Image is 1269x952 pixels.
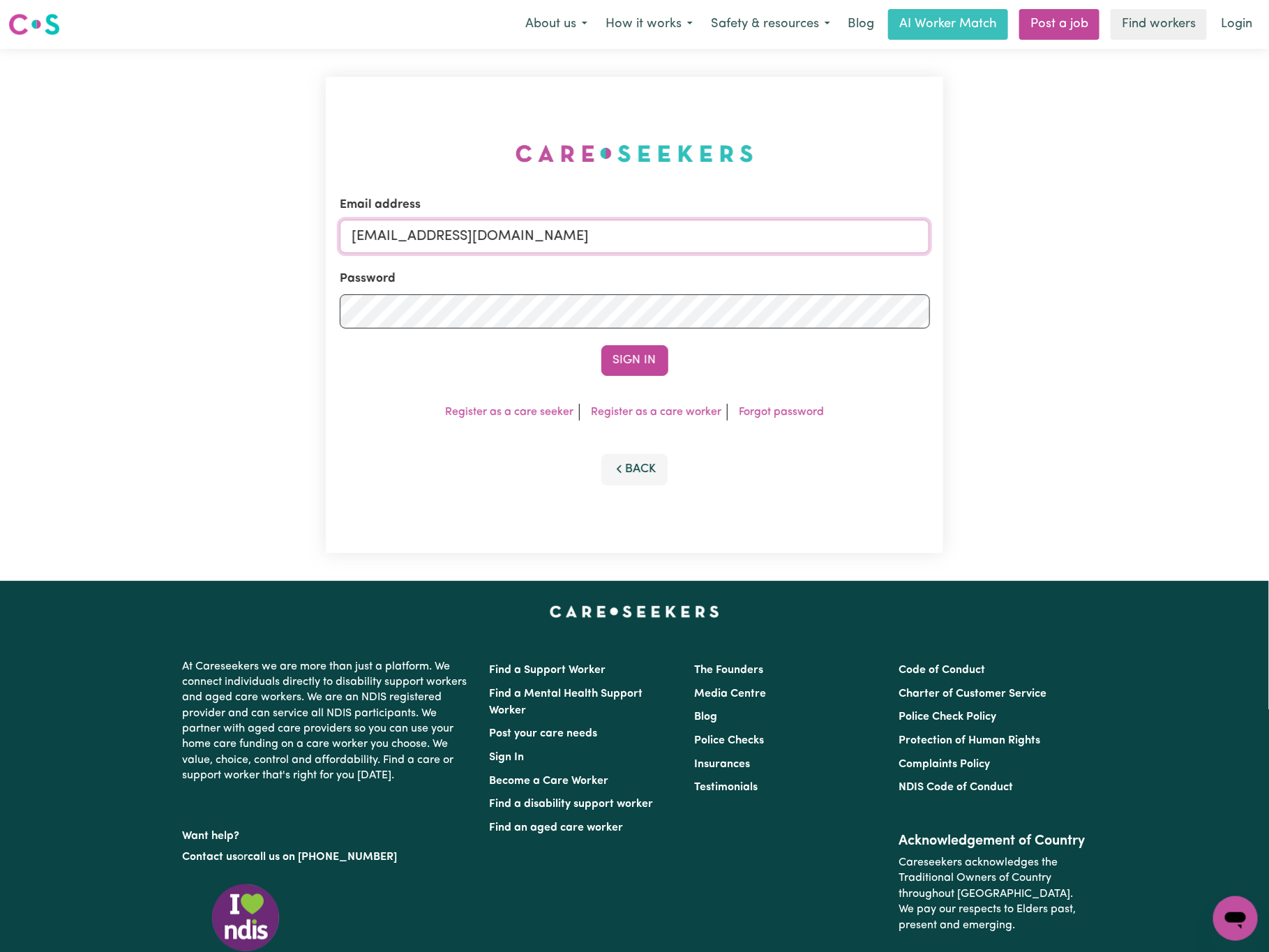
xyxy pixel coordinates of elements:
a: Blog [694,711,717,723]
a: Police Check Policy [899,711,996,723]
a: NDIS Code of Conduct [899,782,1013,793]
button: Sign In [601,345,668,376]
a: Find workers [1111,9,1207,40]
a: Register as a care worker [591,407,721,418]
a: Sign In [490,752,525,763]
iframe: Button to launch messaging window [1213,896,1258,941]
input: Email address [340,220,930,253]
a: Testimonials [694,782,758,793]
a: Find a disability support worker [490,799,654,810]
a: Register as a care seeker [445,407,573,418]
a: Insurances [694,759,750,770]
a: Blog [839,9,883,40]
p: Want help? [183,823,473,844]
img: Careseekers logo [8,12,60,37]
label: Email address [340,196,421,214]
a: Post your care needs [490,728,598,739]
a: Find a Mental Health Support Worker [490,688,643,716]
a: Charter of Customer Service [899,688,1046,700]
button: How it works [596,10,702,39]
a: Forgot password [739,407,824,418]
h2: Acknowledgement of Country [899,833,1086,849]
a: Login [1212,9,1261,40]
a: Careseekers logo [8,8,60,40]
a: The Founders [694,665,763,676]
a: Careseekers home page [550,606,719,617]
a: Code of Conduct [899,665,985,676]
p: or [183,844,473,870]
a: Contact us [183,852,238,863]
button: Back [601,454,668,485]
a: Police Checks [694,735,764,746]
a: Post a job [1019,9,1099,40]
a: Complaints Policy [899,759,990,770]
a: call us on [PHONE_NUMBER] [248,852,398,863]
p: At Careseekers we are more than just a platform. We connect individuals directly to disability su... [183,653,473,789]
a: Protection of Human Rights [899,735,1040,746]
a: Find a Support Worker [490,665,606,676]
button: Safety & resources [702,10,839,39]
button: About us [516,10,596,39]
a: AI Worker Match [888,9,1008,40]
a: Find an aged care worker [490,822,624,833]
label: Password [340,270,396,288]
a: Become a Care Worker [490,776,609,787]
a: Media Centre [694,688,766,700]
p: Careseekers acknowledges the Traditional Owners of Country throughout [GEOGRAPHIC_DATA]. We pay o... [899,849,1086,939]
